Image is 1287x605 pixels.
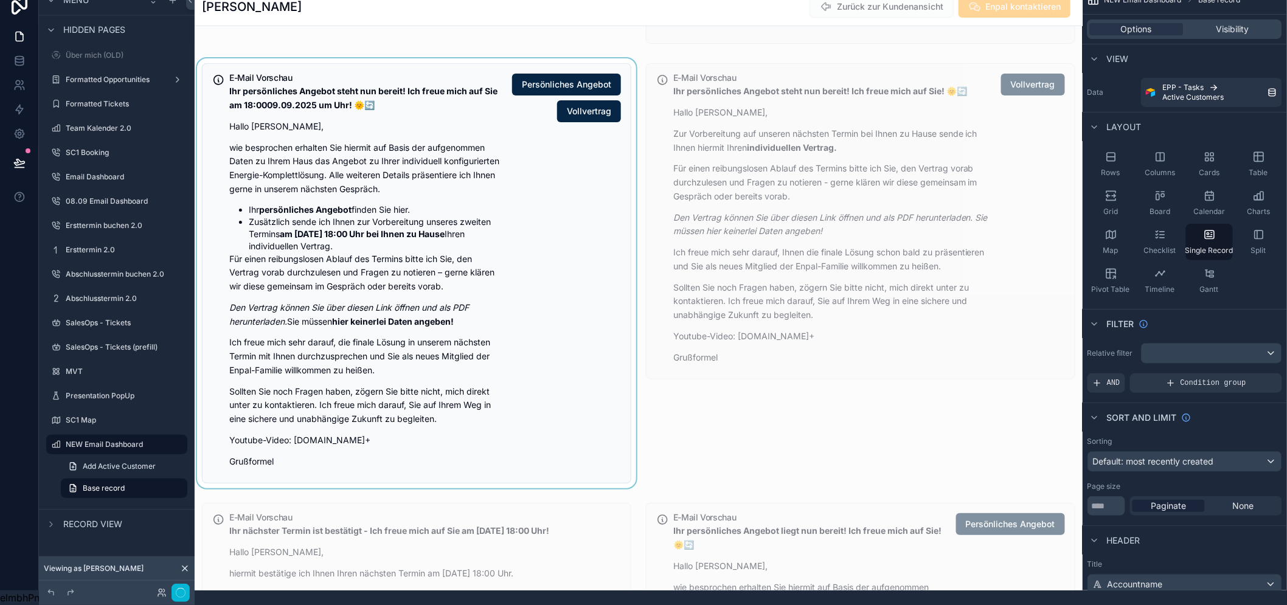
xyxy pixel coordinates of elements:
label: Relative filter [1088,348,1136,358]
button: Timeline [1137,263,1184,299]
img: Airtable Logo [1146,88,1156,97]
span: Calendar [1194,207,1226,216]
span: Filter [1107,318,1134,330]
a: Über mich (OLD) [46,46,187,65]
a: SC1 Booking [46,143,187,162]
span: Map [1103,246,1119,255]
label: Sorting [1088,437,1112,446]
a: Formatted Tickets [46,94,187,114]
label: Team Kalender 2.0 [66,123,185,133]
button: Rows [1088,146,1134,182]
a: 08.09 Email Dashboard [46,192,187,211]
button: Calendar [1186,185,1233,221]
span: Gantt [1200,285,1219,294]
span: View [1107,53,1129,65]
label: Ersttermin 2.0 [66,245,185,255]
label: MVT [66,367,185,376]
label: Abschlusstermin buchen 2.0 [66,269,185,279]
label: Data [1088,88,1136,97]
span: Table [1249,168,1268,178]
span: Add Active Customer [83,462,156,471]
span: Visibility [1216,23,1249,35]
a: Email Dashboard [46,167,187,187]
span: Viewing as [PERSON_NAME] [44,564,144,573]
span: Condition group [1181,378,1246,388]
button: Gantt [1186,263,1233,299]
span: Default: most recently created [1093,456,1214,466]
a: Base record [61,479,187,498]
a: NEW Email Dashboard [46,435,187,454]
span: None [1233,500,1254,512]
label: Über mich (OLD) [66,50,185,60]
a: MVT [46,362,187,381]
span: Header [1107,534,1140,547]
span: AND [1107,378,1120,388]
label: Page size [1088,482,1121,491]
span: Grid [1104,207,1119,216]
span: EPP - Tasks [1163,83,1204,92]
span: Options [1122,23,1153,35]
label: NEW Email Dashboard [66,440,180,449]
span: Split [1251,246,1266,255]
label: Abschlusstermin 2.0 [66,294,185,303]
a: Formatted Opportunities [46,70,187,89]
span: Checklist [1144,246,1176,255]
span: Base record [83,483,125,493]
button: Single Record [1186,224,1233,260]
a: SalesOps - Tickets [46,313,187,333]
span: Sort And Limit [1107,412,1177,424]
a: SC1 Map [46,410,187,430]
label: Formatted Tickets [66,99,185,109]
label: Email Dashboard [66,172,185,182]
label: SalesOps - Tickets [66,318,185,328]
a: SalesOps - Tickets (prefill) [46,337,187,357]
a: Abschlusstermin 2.0 [46,289,187,308]
span: Board [1150,207,1171,216]
span: Rows [1101,168,1120,178]
span: Timeline [1145,285,1175,294]
button: Charts [1235,185,1282,221]
button: Board [1137,185,1184,221]
span: Active Customers [1163,92,1224,102]
label: Ersttermin buchen 2.0 [66,221,185,230]
a: Add Active Customer [61,457,187,476]
span: Cards [1199,168,1220,178]
a: Ersttermin 2.0 [46,240,187,260]
span: Charts [1247,207,1271,216]
span: Record view [63,518,122,530]
button: Default: most recently created [1088,451,1282,472]
button: Cards [1186,146,1233,182]
span: Layout [1107,121,1142,133]
button: Checklist [1137,224,1184,260]
a: Ersttermin buchen 2.0 [46,216,187,235]
label: SC1 Map [66,415,185,425]
button: Table [1235,146,1282,182]
label: Formatted Opportunities [66,75,168,85]
button: Grid [1088,185,1134,221]
a: EPP - TasksActive Customers [1141,78,1282,107]
label: Title [1088,559,1282,569]
a: Abschlusstermin buchen 2.0 [46,264,187,284]
span: Paginate [1151,500,1187,512]
span: Single Record [1185,246,1233,255]
label: 08.09 Email Dashboard [66,196,185,206]
span: Pivot Table [1092,285,1130,294]
label: SC1 Booking [66,148,185,157]
span: Columns [1145,168,1176,178]
button: Split [1235,224,1282,260]
button: Pivot Table [1088,263,1134,299]
button: Columns [1137,146,1184,182]
label: SalesOps - Tickets (prefill) [66,342,185,352]
span: Hidden pages [63,24,125,36]
a: Team Kalender 2.0 [46,119,187,138]
a: Presentation PopUp [46,386,187,406]
label: Presentation PopUp [66,391,185,401]
button: Map [1088,224,1134,260]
